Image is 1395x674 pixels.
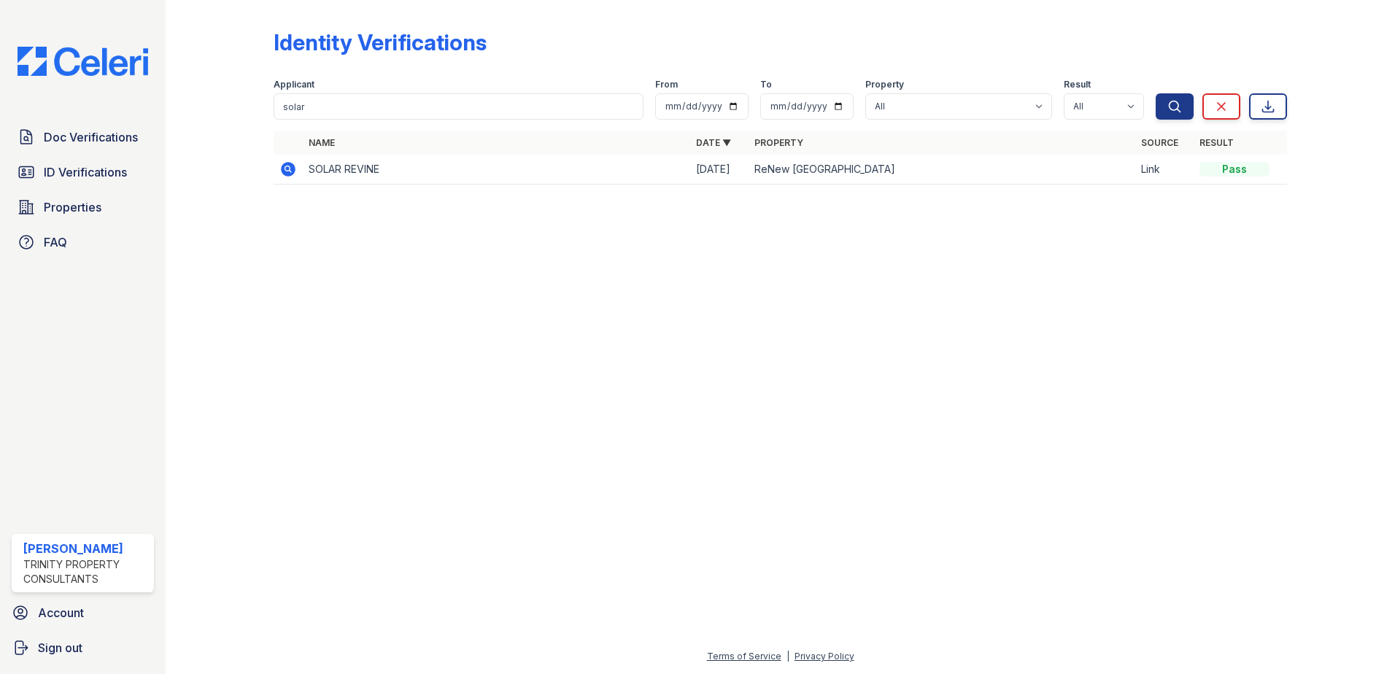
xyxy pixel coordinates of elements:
[38,604,84,621] span: Account
[707,651,781,662] a: Terms of Service
[274,93,644,120] input: Search by name or phone number
[760,79,772,90] label: To
[23,540,148,557] div: [PERSON_NAME]
[12,228,154,257] a: FAQ
[303,155,690,185] td: SOLAR REVINE
[38,639,82,656] span: Sign out
[1199,137,1234,148] a: Result
[787,651,789,662] div: |
[44,163,127,181] span: ID Verifications
[690,155,749,185] td: [DATE]
[44,198,101,216] span: Properties
[1141,137,1178,148] a: Source
[44,128,138,146] span: Doc Verifications
[12,123,154,152] a: Doc Verifications
[6,633,160,662] a: Sign out
[865,79,904,90] label: Property
[795,651,854,662] a: Privacy Policy
[274,79,314,90] label: Applicant
[12,158,154,187] a: ID Verifications
[749,155,1136,185] td: ReNew [GEOGRAPHIC_DATA]
[1135,155,1194,185] td: Link
[44,233,67,251] span: FAQ
[309,137,335,148] a: Name
[6,598,160,627] a: Account
[12,193,154,222] a: Properties
[23,557,148,586] div: Trinity Property Consultants
[6,47,160,76] img: CE_Logo_Blue-a8612792a0a2168367f1c8372b55b34899dd931a85d93a1a3d3e32e68fde9ad4.png
[1064,79,1091,90] label: Result
[1199,162,1270,177] div: Pass
[696,137,731,148] a: Date ▼
[274,29,487,55] div: Identity Verifications
[655,79,678,90] label: From
[754,137,803,148] a: Property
